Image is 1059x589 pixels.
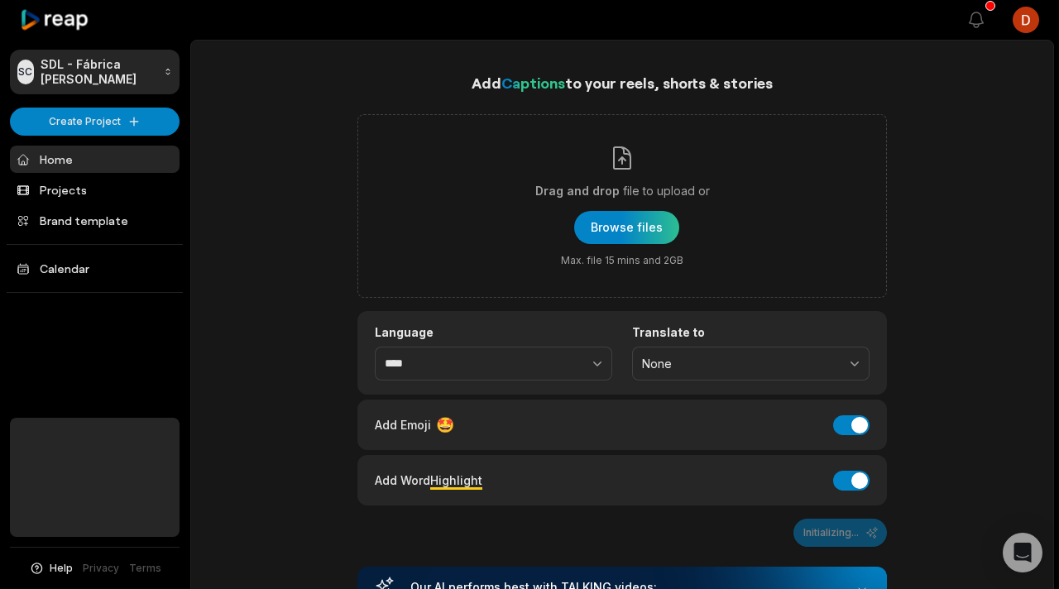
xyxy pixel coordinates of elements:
[375,325,612,340] label: Language
[129,561,161,576] a: Terms
[561,254,683,267] span: Max. file 15 mins and 2GB
[29,561,73,576] button: Help
[10,207,180,234] a: Brand template
[436,414,454,436] span: 🤩
[574,211,679,244] button: Drag and dropfile to upload orMax. file 15 mins and 2GB
[535,181,620,201] span: Drag and drop
[10,255,180,282] a: Calendar
[642,357,836,371] span: None
[430,473,482,487] span: Highlight
[41,57,157,87] p: SDL - Fábrica [PERSON_NAME]
[632,347,870,381] button: None
[10,146,180,173] a: Home
[375,469,482,491] div: Add Word
[357,71,887,94] h1: Add to your reels, shorts & stories
[1003,533,1042,572] div: Open Intercom Messenger
[83,561,119,576] a: Privacy
[10,176,180,204] a: Projects
[375,416,431,433] span: Add Emoji
[501,74,565,92] span: Captions
[17,60,34,84] div: SC
[632,325,870,340] label: Translate to
[10,108,180,136] button: Create Project
[623,181,710,201] span: file to upload or
[50,561,73,576] span: Help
